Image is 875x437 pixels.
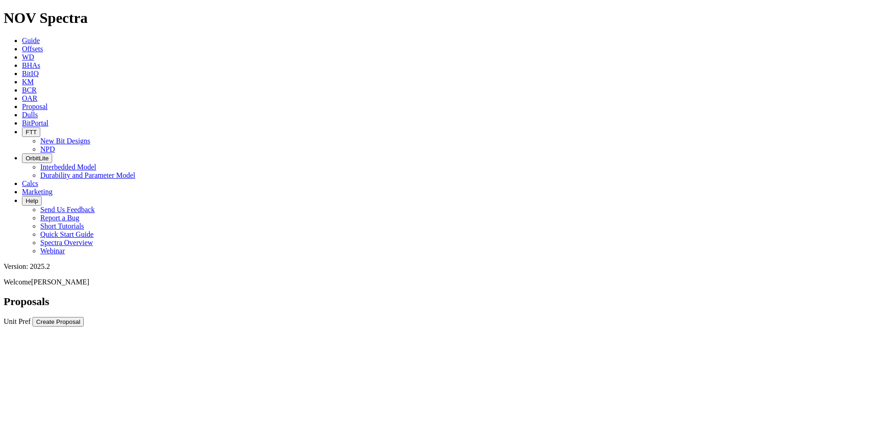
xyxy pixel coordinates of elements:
[40,171,135,179] a: Durability and Parameter Model
[22,103,48,110] a: Proposal
[22,86,37,94] a: BCR
[22,94,38,102] a: OAR
[22,61,40,69] a: BHAs
[22,119,49,127] a: BitPortal
[22,45,43,53] a: Offsets
[22,180,38,187] a: Calcs
[4,262,871,271] div: Version: 2025.2
[26,197,38,204] span: Help
[40,247,65,255] a: Webinar
[22,196,42,206] button: Help
[4,278,871,286] p: Welcome
[31,278,89,286] span: [PERSON_NAME]
[22,127,40,137] button: FTT
[32,317,84,327] button: Create Proposal
[40,145,55,153] a: NPD
[26,129,37,136] span: FTT
[22,188,53,196] a: Marketing
[22,37,40,44] a: Guide
[4,317,31,325] a: Unit Pref
[40,163,96,171] a: Interbedded Model
[26,155,49,162] span: OrbitLite
[40,214,79,222] a: Report a Bug
[22,111,38,119] a: Dulls
[40,222,84,230] a: Short Tutorials
[40,206,95,213] a: Send Us Feedback
[22,78,34,86] a: KM
[22,153,52,163] button: OrbitLite
[40,230,93,238] a: Quick Start Guide
[40,239,93,246] a: Spectra Overview
[4,10,871,27] h1: NOV Spectra
[22,53,34,61] a: WD
[22,70,38,77] a: BitIQ
[40,137,90,145] a: New Bit Designs
[4,295,871,308] h2: Proposals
